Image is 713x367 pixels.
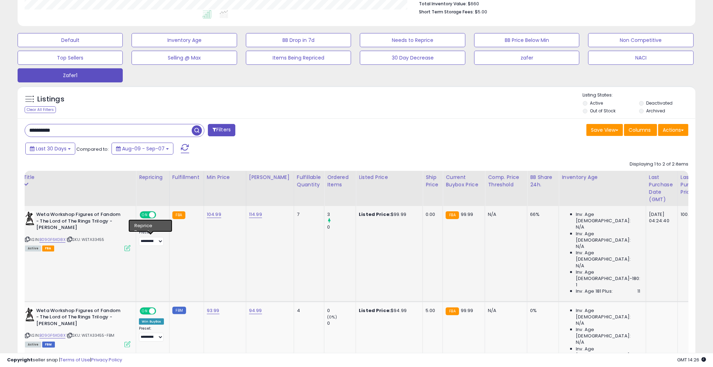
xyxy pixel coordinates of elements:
[474,51,579,65] button: zafer
[208,124,235,136] button: Filters
[7,357,122,363] div: seller snap | |
[576,269,640,282] span: Inv. Age [DEMOGRAPHIC_DATA]-180:
[327,211,356,218] div: 3
[172,211,185,219] small: FBA
[91,356,122,363] a: Privacy Policy
[475,8,487,15] span: $5.00
[25,342,41,348] span: All listings currently available for purchase on Amazon
[576,231,640,243] span: Inv. Age [DEMOGRAPHIC_DATA]:
[18,68,123,82] button: Zafer1
[419,1,467,7] b: Total Inventory Value:
[155,212,166,218] span: OFF
[446,211,459,219] small: FBA
[530,307,553,314] div: 0%
[576,282,577,288] span: 1
[66,332,114,338] span: | SKU: WETA33455-FBM
[140,308,149,314] span: ON
[583,92,695,99] p: Listing States:
[359,211,391,218] b: Listed Price:
[426,307,437,314] div: 5.00
[207,174,243,181] div: Min Price
[530,174,556,188] div: BB Share 24h.
[37,94,64,104] h5: Listings
[76,146,109,153] span: Compared to:
[588,33,693,47] button: Non Competitive
[576,326,640,339] span: Inv. Age [DEMOGRAPHIC_DATA]:
[576,307,640,320] span: Inv. Age [DEMOGRAPHIC_DATA]:
[649,211,672,224] div: [DATE] 04:24:40
[132,33,237,47] button: Inventory Age
[360,51,465,65] button: 30 Day Decrease
[18,33,123,47] button: Default
[25,245,41,251] span: All listings currently available for purchase on Amazon
[586,124,623,136] button: Save View
[488,211,522,218] div: N/A
[681,211,704,218] div: 100.71
[327,320,356,326] div: 0
[360,33,465,47] button: Needs to Reprice
[488,307,522,314] div: N/A
[677,356,706,363] span: 2025-10-9 14:26 GMT
[646,108,665,114] label: Archived
[172,307,186,314] small: FBM
[590,100,603,106] label: Active
[25,106,56,113] div: Clear All Filters
[646,100,673,106] label: Deactivated
[132,51,237,65] button: Selling @ Max
[446,307,459,315] small: FBA
[60,356,90,363] a: Terms of Use
[25,307,34,322] img: 41IwY0OdCUL._SL40_.jpg
[359,174,420,181] div: Listed Price
[112,143,173,155] button: Aug-09 - Sep-07
[474,33,579,47] button: BB Price Below Min
[207,307,219,314] a: 93.99
[461,307,473,314] span: 99.99
[576,211,640,224] span: Inv. Age [DEMOGRAPHIC_DATA]:
[327,224,356,230] div: 0
[590,108,616,114] label: Out of Stock
[327,314,337,320] small: (0%)
[139,326,164,342] div: Preset:
[576,339,584,346] span: N/A
[249,307,262,314] a: 94.99
[562,174,643,181] div: Inventory Age
[249,174,291,181] div: [PERSON_NAME]
[446,174,482,188] div: Current Buybox Price
[66,237,104,242] span: | SKU: WETA33455
[588,51,693,65] button: NACI
[359,307,391,314] b: Listed Price:
[461,211,473,218] span: 99.99
[359,307,417,314] div: $94.99
[36,211,122,233] b: Weta Workshop Figures of Fandom - The Lord of The Rings Trilogy - [PERSON_NAME]
[576,224,584,230] span: N/A
[426,211,437,218] div: 0.00
[139,318,164,325] div: Win BuyBox
[39,332,65,338] a: B09GF6KG8X
[23,174,133,181] div: Title
[327,307,356,314] div: 0
[488,174,524,188] div: Comp. Price Threshold
[246,33,351,47] button: BB Drop in 7d
[246,51,351,65] button: Items Being Repriced
[25,211,130,250] div: ASIN:
[419,9,474,15] b: Short Term Storage Fees:
[155,308,166,314] span: OFF
[576,320,584,326] span: N/A
[297,307,319,314] div: 4
[139,230,164,246] div: Preset:
[658,124,688,136] button: Actions
[576,346,640,359] span: Inv. Age [DEMOGRAPHIC_DATA]:
[576,250,640,262] span: Inv. Age [DEMOGRAPHIC_DATA]:
[629,126,651,133] span: Columns
[649,174,675,203] div: Last Purchase Date (GMT)
[18,51,123,65] button: Top Sellers
[297,174,321,188] div: Fulfillable Quantity
[140,212,149,218] span: ON
[25,211,34,225] img: 41IwY0OdCUL._SL40_.jpg
[207,211,221,218] a: 104.99
[42,342,55,348] span: FBM
[7,356,33,363] strong: Copyright
[36,145,66,152] span: Last 30 Days
[39,237,65,243] a: B09GF6KG8X
[249,211,262,218] a: 114.99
